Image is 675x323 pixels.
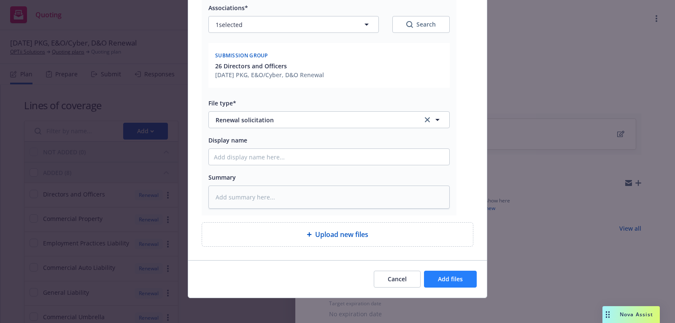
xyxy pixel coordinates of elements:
div: Upload new files [202,222,473,247]
div: Drag to move [602,306,613,323]
span: Upload new files [315,229,368,240]
span: Nova Assist [620,311,653,318]
button: Nova Assist [602,306,660,323]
